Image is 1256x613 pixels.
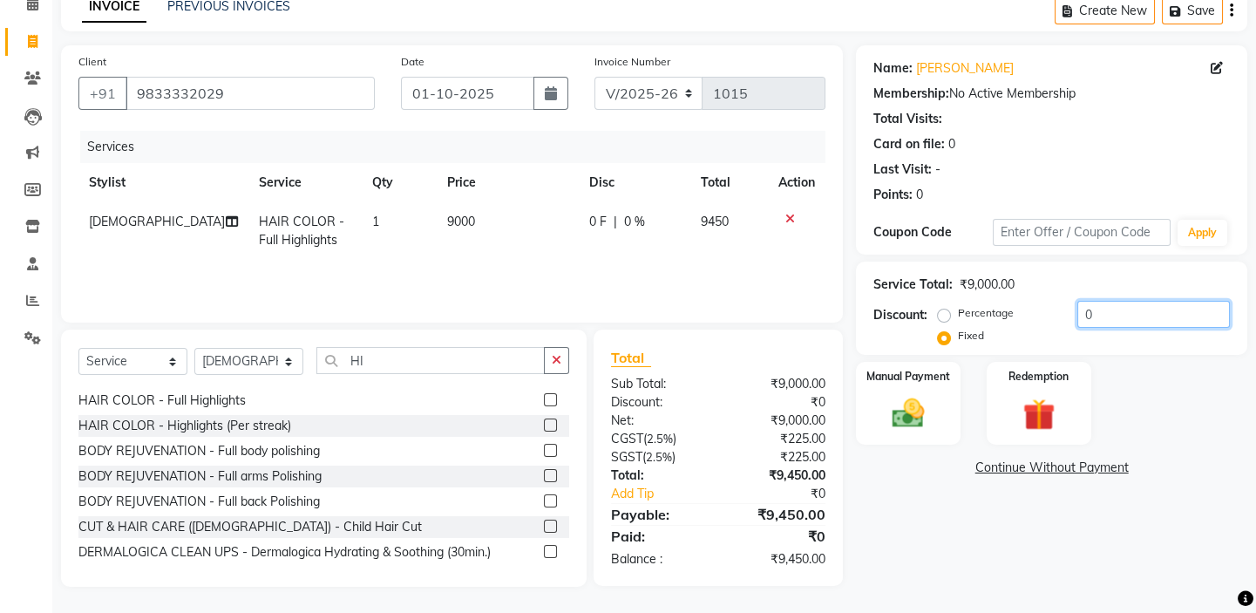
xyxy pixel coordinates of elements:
label: Invoice Number [594,54,670,70]
div: HAIR COLOR - Highlights (Per streak) [78,417,291,435]
img: _gift.svg [1013,395,1065,435]
div: ( ) [598,448,718,467]
div: ( ) [598,430,718,448]
div: Points: [873,186,913,204]
div: No Active Membership [873,85,1230,103]
button: Apply [1178,220,1227,246]
div: Discount: [598,393,718,412]
div: Net: [598,412,718,430]
a: Add Tip [598,485,738,503]
div: Services [80,131,838,163]
span: Total [611,349,651,367]
div: Total: [598,467,718,485]
span: SGST [611,449,642,465]
div: Discount: [873,306,927,324]
span: [DEMOGRAPHIC_DATA] [89,214,225,229]
div: 0 [948,135,955,153]
div: CUT & HAIR CARE ([DEMOGRAPHIC_DATA]) - Child Hair Cut [78,518,422,536]
div: DERMALOGICA CLEAN UPS - Dermalogica Hydrating & Soothing (30min.) [78,543,491,562]
th: Stylist [78,163,248,202]
div: ₹225.00 [718,430,838,448]
th: Price [437,163,579,202]
span: 2.5% [646,450,672,464]
label: Client [78,54,106,70]
th: Total [690,163,768,202]
div: Total Visits: [873,110,942,128]
label: Date [401,54,424,70]
span: CGST [611,431,643,446]
label: Fixed [958,328,984,344]
div: 0 [916,186,923,204]
a: [PERSON_NAME] [916,59,1014,78]
th: Service [248,163,362,202]
label: Manual Payment [866,369,950,385]
div: HAIR COLOR - Full Highlights [78,392,246,410]
th: Qty [362,163,438,202]
span: | [614,213,617,231]
div: Balance : [598,550,718,569]
img: _cash.svg [882,395,934,432]
div: Paid: [598,526,718,547]
th: Action [768,163,825,202]
span: 0 % [624,213,645,231]
span: 9000 [447,214,475,229]
div: ₹9,450.00 [718,467,838,485]
div: ₹0 [718,393,838,412]
div: ₹9,450.00 [718,504,838,525]
div: Membership: [873,85,949,103]
input: Search or Scan [316,347,545,374]
div: BODY REJUVENATION - Full arms Polishing [78,467,322,486]
div: ₹0 [718,526,838,547]
input: Search by Name/Mobile/Email/Code [126,77,375,110]
div: Service Total: [873,276,953,294]
div: ₹9,000.00 [718,412,838,430]
div: ₹9,450.00 [718,550,838,569]
div: ₹9,000.00 [960,276,1015,294]
div: Sub Total: [598,375,718,393]
label: Redemption [1008,369,1069,385]
div: ₹225.00 [718,448,838,467]
div: Card on file: [873,135,945,153]
span: 2.5% [647,432,673,446]
div: BODY REJUVENATION - Full body polishing [78,442,320,460]
button: +91 [78,77,127,110]
div: Payable: [598,504,718,525]
span: 9450 [701,214,729,229]
div: ₹0 [738,485,838,503]
span: HAIR COLOR - Full Highlights [259,214,344,248]
div: ₹9,000.00 [718,375,838,393]
label: Percentage [958,305,1014,321]
div: BODY REJUVENATION - Full back Polishing [78,493,320,511]
a: Continue Without Payment [859,459,1244,477]
div: - [935,160,940,179]
span: 1 [372,214,379,229]
div: Last Visit: [873,160,932,179]
div: Coupon Code [873,223,992,242]
th: Disc [579,163,690,202]
div: Name: [873,59,913,78]
input: Enter Offer / Coupon Code [993,219,1171,246]
span: 0 F [589,213,607,231]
